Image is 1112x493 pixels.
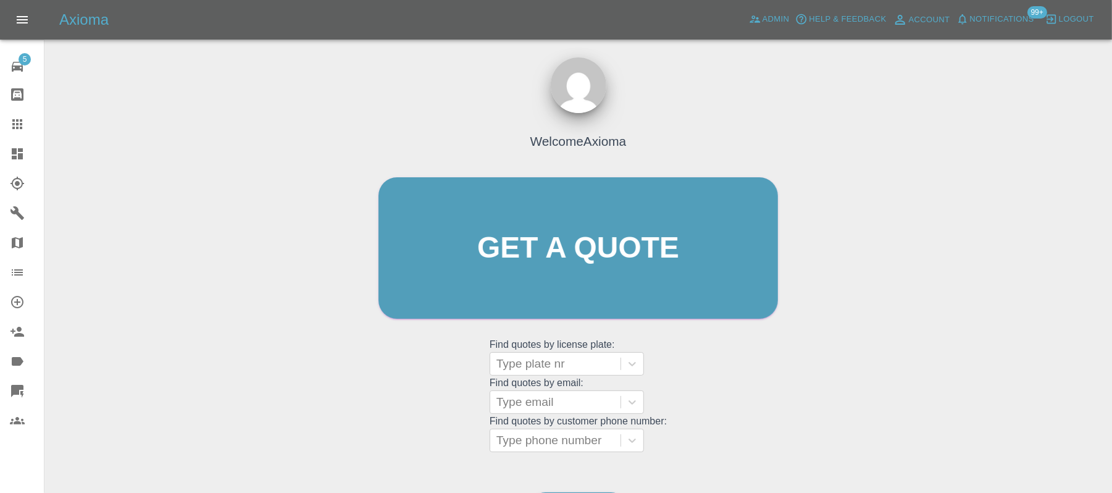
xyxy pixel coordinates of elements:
grid: Find quotes by customer phone number: [490,416,667,452]
grid: Find quotes by email: [490,377,667,414]
span: Admin [763,12,790,27]
img: ... [551,57,606,113]
span: Help & Feedback [809,12,886,27]
button: Notifications [953,10,1037,29]
a: Account [890,10,953,30]
button: Open drawer [7,5,37,35]
span: Notifications [970,12,1034,27]
span: Logout [1059,12,1094,27]
button: Help & Feedback [792,10,889,29]
span: 5 [19,53,31,65]
span: Account [909,13,950,27]
a: Admin [746,10,793,29]
span: 99+ [1027,6,1047,19]
h4: Welcome Axioma [530,132,627,151]
grid: Find quotes by license plate: [490,339,667,376]
button: Logout [1042,10,1097,29]
h5: Axioma [59,10,109,30]
a: Get a quote [378,177,778,319]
